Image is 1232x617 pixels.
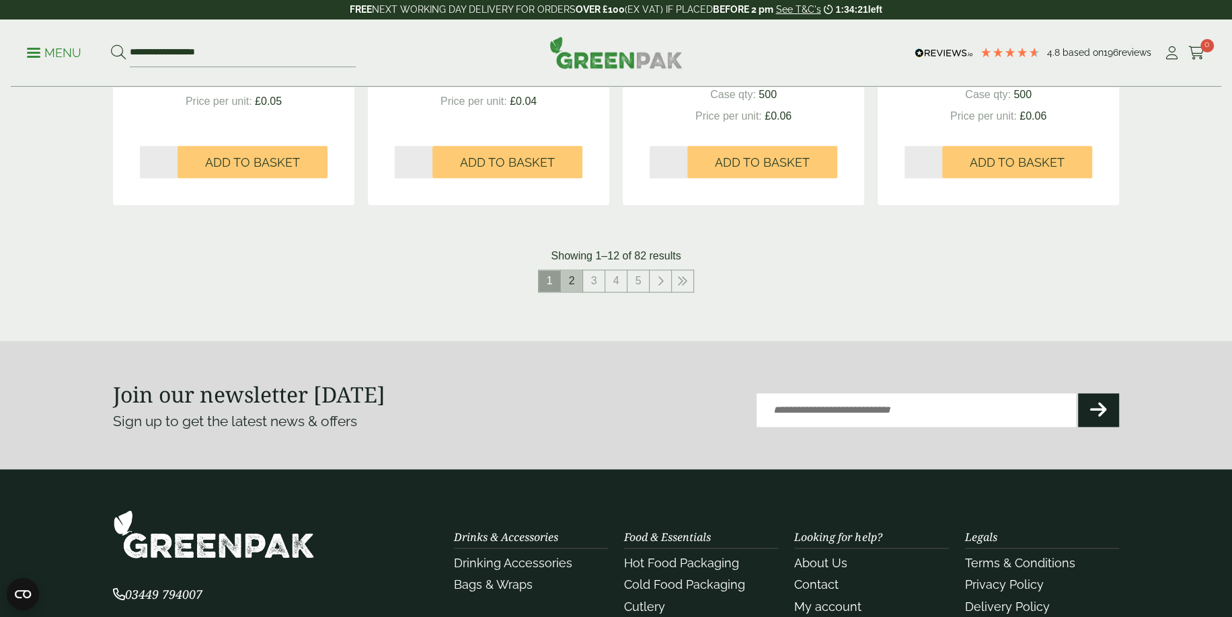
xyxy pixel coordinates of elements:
strong: Join our newsletter [DATE] [113,380,385,409]
a: Terms & Conditions [965,556,1075,570]
span: left [868,4,882,15]
button: Add to Basket [432,146,582,178]
img: REVIEWS.io [915,48,973,58]
span: Price per unit: [950,110,1017,122]
a: Bags & Wraps [454,577,533,591]
div: 4.79 Stars [980,46,1040,58]
a: Contact [794,577,839,591]
p: Showing 1–12 of 82 results [551,248,681,264]
span: Based on [1063,47,1104,58]
i: Cart [1188,46,1205,60]
button: Add to Basket [178,146,328,178]
span: Add to Basket [460,155,555,170]
a: Cutlery [624,600,665,614]
span: 03449 794007 [113,586,202,602]
a: Delivery Policy [965,600,1050,614]
a: Menu [27,45,81,58]
span: Add to Basket [205,155,300,170]
span: 4.8 [1047,47,1063,58]
a: 4 [605,270,627,292]
a: Drinking Accessories [454,556,572,570]
i: My Account [1163,46,1180,60]
span: 500 [759,89,777,100]
span: Case qty: [965,89,1011,100]
a: My account [794,600,861,614]
span: Add to Basket [970,155,1065,170]
a: 0 [1188,43,1205,63]
span: Price per unit: [440,95,507,107]
a: Cold Food Packaging [624,577,745,591]
span: Price per unit: [186,95,252,107]
button: Add to Basket [942,146,1092,178]
a: 03449 794007 [113,589,202,602]
a: See T&C's [775,4,820,15]
button: Add to Basket [687,146,837,178]
img: GreenPak Supplies [113,509,315,559]
span: 500 [1013,89,1032,100]
span: Case qty: [710,89,756,100]
a: Hot Food Packaging [624,556,739,570]
a: 2 [561,270,582,292]
strong: FREE [350,4,372,15]
span: £0.05 [255,95,282,107]
strong: OVER £100 [576,4,625,15]
a: 5 [627,270,649,292]
span: £0.04 [510,95,537,107]
span: 1:34:21 [835,4,868,15]
button: Open CMP widget [7,578,39,610]
span: £0.06 [765,110,792,122]
span: reviews [1118,47,1151,58]
p: Sign up to get the latest news & offers [113,411,566,432]
a: 3 [583,270,605,292]
p: Menu [27,45,81,61]
span: £0.06 [1019,110,1046,122]
strong: BEFORE 2 pm [712,4,773,15]
img: GreenPak Supplies [549,36,683,69]
span: 1 [539,270,560,292]
span: Price per unit: [695,110,762,122]
a: Privacy Policy [965,577,1044,591]
span: 0 [1200,39,1214,52]
span: 196 [1104,47,1118,58]
a: About Us [794,556,847,570]
span: Add to Basket [715,155,810,170]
